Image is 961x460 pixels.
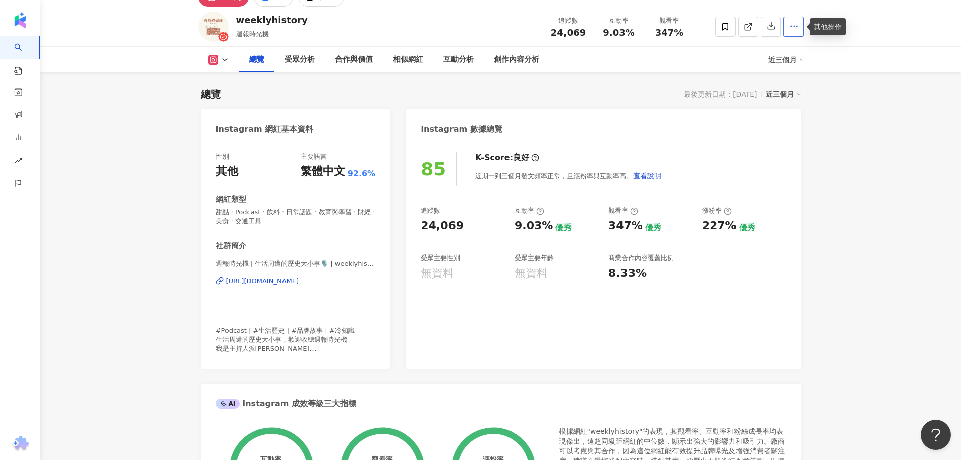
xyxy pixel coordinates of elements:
span: rise [14,150,22,173]
div: 相似網紅 [393,54,423,66]
div: 總覽 [249,54,264,66]
div: 合作與價值 [335,54,373,66]
span: 甜點 · Podcast · 飲料 · 日常話題 · 教育與學習 · 財經 · 美食 · 交通工具 [216,208,376,226]
div: 優秀 [555,222,572,233]
div: Instagram 網紅基本資料 [216,124,314,135]
div: 創作內容分析 [494,54,539,66]
div: [URL][DOMAIN_NAME] [226,277,299,286]
div: 漲粉率 [702,206,732,215]
span: #Podcast | #生活歷史 | #品牌故事 | #冷知識 生活周遭的歷史大小事，歡迎收聽週報時光機 我是主持人派[PERSON_NAME] - 🔽業務合作歡迎洽詢🔽 [EMAIL_ADDR... [216,327,355,380]
div: 互動率 [600,16,638,26]
div: 互動率 [515,206,544,215]
img: logo icon [12,12,28,28]
div: 近三個月 [766,88,801,101]
iframe: Help Scout Beacon - Open [921,420,951,450]
div: 性別 [216,152,229,161]
a: [URL][DOMAIN_NAME] [216,277,376,286]
div: 347% [608,218,643,234]
div: 受眾主要性別 [421,253,460,263]
div: weeklyhistory [236,14,308,26]
a: search [14,36,34,76]
span: 週報時光機 | 生活周遭的歷史大小事🎙️ | weeklyhistory [216,259,376,268]
img: chrome extension [11,436,30,452]
div: 觀看率 [650,16,689,26]
div: 最後更新日期：[DATE] [684,90,757,98]
div: 良好 [513,152,529,163]
div: 受眾主要年齡 [515,253,554,263]
div: AI [216,399,240,409]
div: 繁體中文 [301,164,345,179]
div: 24,069 [421,218,464,234]
div: 其他操作 [810,18,846,35]
span: 查看說明 [633,172,661,180]
div: 85 [421,159,446,179]
div: 227% [702,218,737,234]
div: K-Score : [475,152,539,163]
div: 優秀 [645,222,661,233]
div: 受眾分析 [285,54,315,66]
div: 追蹤數 [421,206,440,215]
div: 近期一到三個月發文頻率正常，且漲粉率與互動率高。 [475,166,662,186]
div: Instagram 成效等級三大指標 [216,398,356,410]
div: 追蹤數 [549,16,588,26]
div: 主要語言 [301,152,327,161]
img: KOL Avatar [198,12,229,42]
div: 總覽 [201,87,221,101]
div: 其他 [216,164,238,179]
div: 近三個月 [768,52,804,68]
div: 8.33% [608,266,647,281]
button: 查看說明 [633,166,662,186]
span: 347% [655,28,684,38]
div: 互動分析 [443,54,474,66]
div: 商業合作內容覆蓋比例 [608,253,674,263]
div: 網紅類型 [216,194,246,205]
div: 優秀 [739,222,755,233]
div: 無資料 [421,266,454,281]
span: 9.03% [603,28,634,38]
span: 24,069 [551,27,586,38]
span: 92.6% [348,168,376,179]
div: 9.03% [515,218,553,234]
div: Instagram 數據總覽 [421,124,502,135]
div: 觀看率 [608,206,638,215]
span: 週報時光機 [236,30,269,38]
div: 社群簡介 [216,241,246,251]
div: 無資料 [515,266,548,281]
